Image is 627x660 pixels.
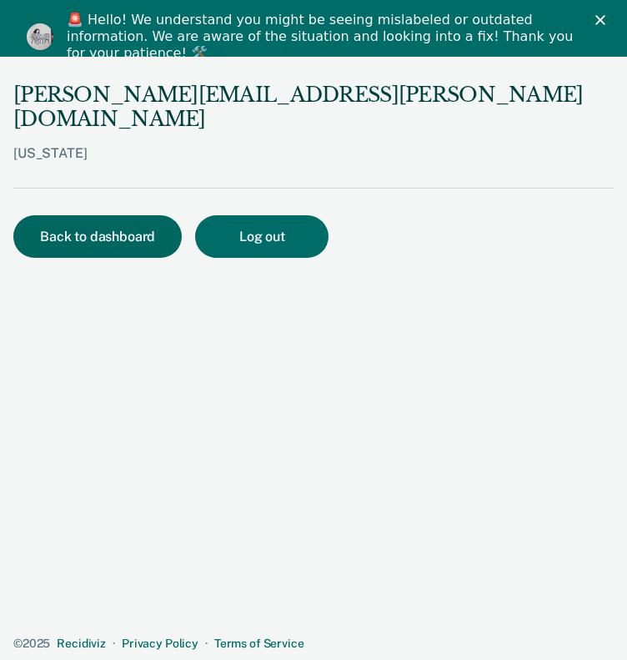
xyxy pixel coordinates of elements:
[122,637,198,650] a: Privacy Policy
[13,637,50,650] span: © 2025
[13,215,182,258] button: Back to dashboard
[13,145,614,188] div: [US_STATE]
[13,637,614,651] div: · ·
[13,230,195,244] a: Back to dashboard
[67,12,574,62] div: 🚨 Hello! We understand you might be seeing mislabeled or outdated information. We are aware of th...
[595,15,612,25] div: Close
[13,83,614,132] div: [PERSON_NAME][EMAIL_ADDRESS][PERSON_NAME][DOMAIN_NAME]
[195,215,329,258] button: Log out
[214,637,304,650] a: Terms of Service
[27,23,53,50] img: Profile image for Kim
[57,637,106,650] a: Recidiviz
